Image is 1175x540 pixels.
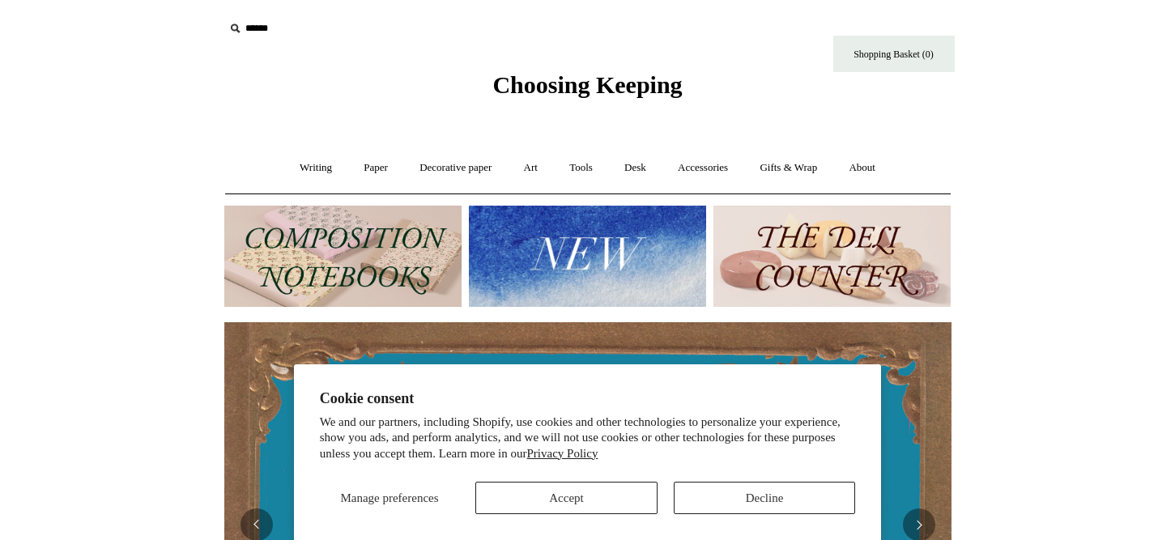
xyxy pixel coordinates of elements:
[663,147,743,189] a: Accessories
[285,147,347,189] a: Writing
[713,206,951,307] img: The Deli Counter
[555,147,607,189] a: Tools
[340,491,438,504] span: Manage preferences
[224,206,462,307] img: 202302 Composition ledgers.jpg__PID:69722ee6-fa44-49dd-a067-31375e5d54ec
[745,147,832,189] a: Gifts & Wrap
[674,482,856,514] button: Decline
[834,147,890,189] a: About
[320,415,856,462] p: We and our partners, including Shopify, use cookies and other technologies to personalize your ex...
[833,36,955,72] a: Shopping Basket (0)
[492,71,682,98] span: Choosing Keeping
[405,147,506,189] a: Decorative paper
[469,206,706,307] img: New.jpg__PID:f73bdf93-380a-4a35-bcfe-7823039498e1
[320,390,856,407] h2: Cookie consent
[509,147,552,189] a: Art
[610,147,661,189] a: Desk
[320,482,460,514] button: Manage preferences
[527,447,598,460] a: Privacy Policy
[492,84,682,96] a: Choosing Keeping
[475,482,658,514] button: Accept
[349,147,402,189] a: Paper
